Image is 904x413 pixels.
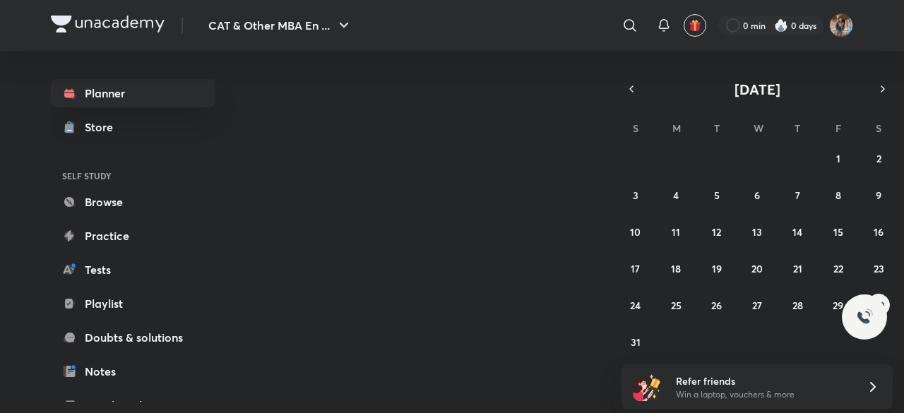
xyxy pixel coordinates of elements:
button: August 21, 2025 [786,257,809,280]
abbr: August 7, 2025 [795,188,800,202]
p: Win a laptop, vouchers & more [676,388,850,401]
img: avatar [689,19,701,32]
img: Mayank kardam [829,13,853,37]
abbr: Saturday [876,121,881,135]
a: Browse [51,188,215,216]
button: August 7, 2025 [786,184,809,206]
button: August 15, 2025 [827,220,850,243]
img: ttu [856,309,873,325]
abbr: August 13, 2025 [752,225,762,239]
button: August 1, 2025 [827,147,850,169]
button: August 30, 2025 [867,294,890,316]
abbr: August 12, 2025 [712,225,721,239]
abbr: August 16, 2025 [874,225,884,239]
img: streak [774,18,788,32]
abbr: August 31, 2025 [631,335,641,349]
button: August 8, 2025 [827,184,850,206]
abbr: Monday [672,121,681,135]
button: CAT & Other MBA En ... [200,11,361,40]
div: Store [85,119,121,136]
abbr: August 26, 2025 [711,299,722,312]
abbr: August 15, 2025 [833,225,843,239]
abbr: August 30, 2025 [873,299,885,312]
abbr: August 8, 2025 [835,188,841,202]
abbr: August 25, 2025 [671,299,682,312]
a: Company Logo [51,16,165,36]
abbr: Sunday [633,121,638,135]
a: Planner [51,79,215,107]
button: August 28, 2025 [786,294,809,316]
abbr: August 17, 2025 [631,262,640,275]
h6: Refer friends [676,373,850,388]
button: August 5, 2025 [706,184,728,206]
button: August 25, 2025 [665,294,687,316]
abbr: Friday [835,121,841,135]
a: Tests [51,256,215,284]
a: Playlist [51,289,215,318]
button: August 13, 2025 [746,220,768,243]
button: August 23, 2025 [867,257,890,280]
button: avatar [684,14,706,37]
abbr: August 9, 2025 [876,188,881,202]
button: August 19, 2025 [706,257,728,280]
a: Notes [51,357,215,385]
button: August 14, 2025 [786,220,809,243]
abbr: August 21, 2025 [793,262,802,275]
abbr: August 29, 2025 [833,299,843,312]
abbr: August 2, 2025 [876,152,881,165]
abbr: August 28, 2025 [792,299,803,312]
button: August 29, 2025 [827,294,850,316]
abbr: August 27, 2025 [752,299,762,312]
a: Practice [51,222,215,250]
button: August 9, 2025 [867,184,890,206]
button: August 24, 2025 [624,294,647,316]
button: August 3, 2025 [624,184,647,206]
button: August 31, 2025 [624,330,647,353]
abbr: Thursday [795,121,800,135]
button: August 26, 2025 [706,294,728,316]
button: August 20, 2025 [746,257,768,280]
abbr: August 5, 2025 [714,188,720,202]
abbr: August 24, 2025 [630,299,641,312]
abbr: August 3, 2025 [633,188,638,202]
a: Store [51,113,215,141]
button: August 6, 2025 [746,184,768,206]
abbr: August 1, 2025 [836,152,840,165]
abbr: August 10, 2025 [630,225,641,239]
abbr: August 23, 2025 [874,262,884,275]
abbr: August 22, 2025 [833,262,843,275]
button: August 18, 2025 [665,257,687,280]
abbr: August 14, 2025 [792,225,802,239]
abbr: August 20, 2025 [751,262,763,275]
img: Company Logo [51,16,165,32]
button: August 2, 2025 [867,147,890,169]
abbr: August 18, 2025 [671,262,681,275]
abbr: August 19, 2025 [712,262,722,275]
button: August 4, 2025 [665,184,687,206]
button: August 17, 2025 [624,257,647,280]
button: [DATE] [641,79,873,99]
button: August 22, 2025 [827,257,850,280]
span: [DATE] [734,80,780,99]
button: August 10, 2025 [624,220,647,243]
abbr: August 11, 2025 [672,225,680,239]
button: August 12, 2025 [706,220,728,243]
button: August 16, 2025 [867,220,890,243]
h6: SELF STUDY [51,164,215,188]
button: August 27, 2025 [746,294,768,316]
button: August 11, 2025 [665,220,687,243]
abbr: Tuesday [714,121,720,135]
abbr: August 6, 2025 [754,188,760,202]
abbr: Wednesday [754,121,763,135]
a: Doubts & solutions [51,323,215,352]
abbr: August 4, 2025 [673,188,679,202]
img: referral [633,373,661,401]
